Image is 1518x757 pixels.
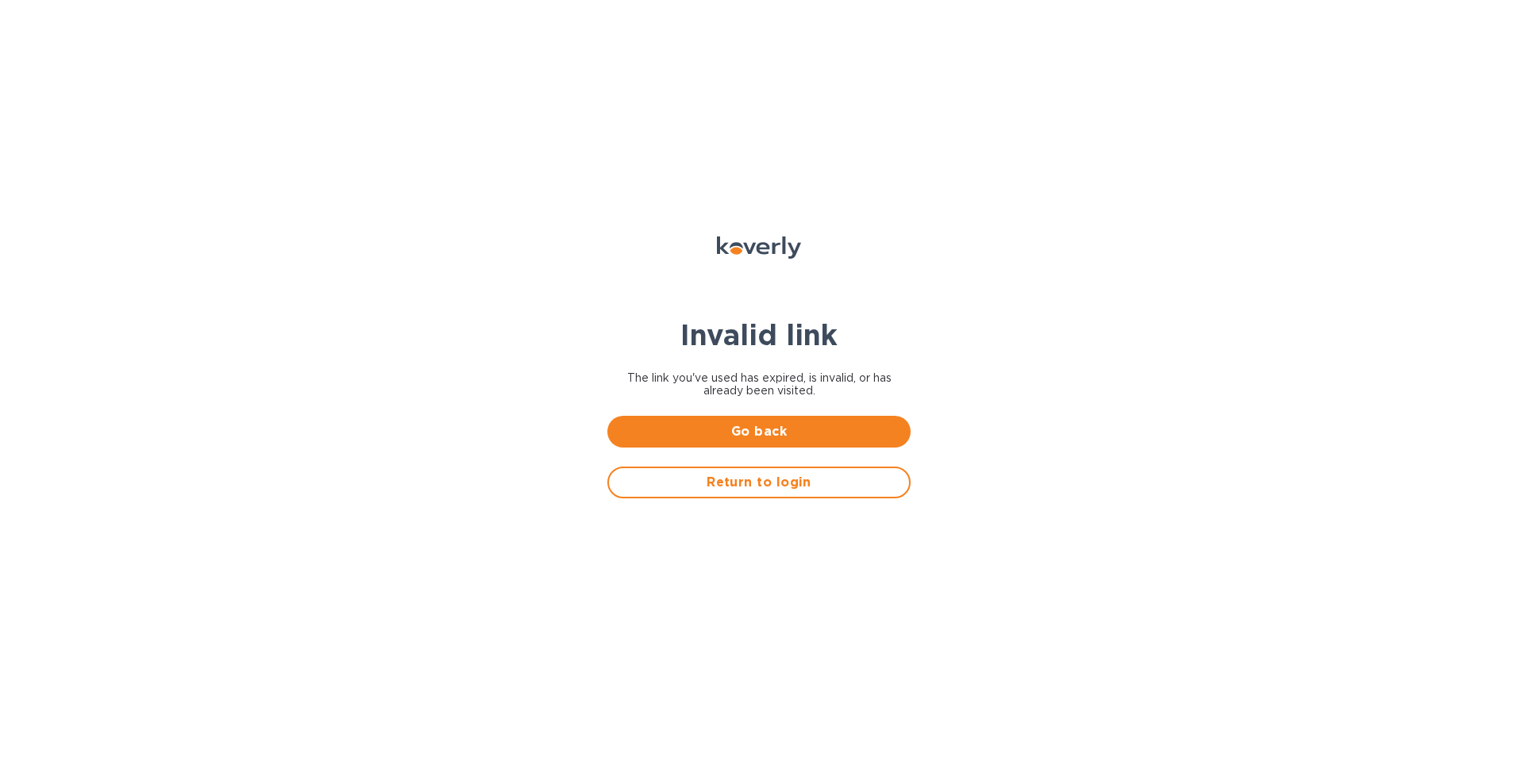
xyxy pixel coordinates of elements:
span: Go back [620,422,898,441]
button: Go back [607,416,911,448]
img: Koverly [717,236,801,259]
span: Return to login [622,473,896,492]
button: Return to login [607,467,911,498]
span: The link you've used has expired, is invalid, or has already been visited. [607,371,911,397]
b: Invalid link [680,317,838,352]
